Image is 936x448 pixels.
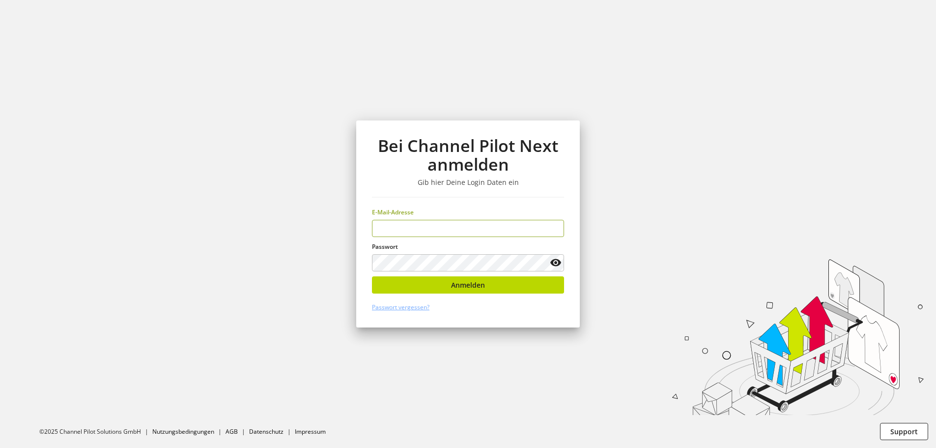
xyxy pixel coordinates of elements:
[372,276,564,294] button: Anmelden
[39,427,152,436] li: ©2025 Channel Pilot Solutions GmbH
[890,426,918,437] span: Support
[152,427,214,436] a: Nutzungsbedingungen
[226,427,238,436] a: AGB
[372,303,429,311] a: Passwort vergessen?
[451,280,485,290] span: Anmelden
[880,423,928,440] button: Support
[372,208,414,216] span: E-Mail-Adresse
[372,178,564,187] h3: Gib hier Deine Login Daten ein
[295,427,326,436] a: Impressum
[372,136,564,174] h1: Bei Channel Pilot Next anmelden
[372,242,398,251] span: Passwort
[249,427,284,436] a: Datenschutz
